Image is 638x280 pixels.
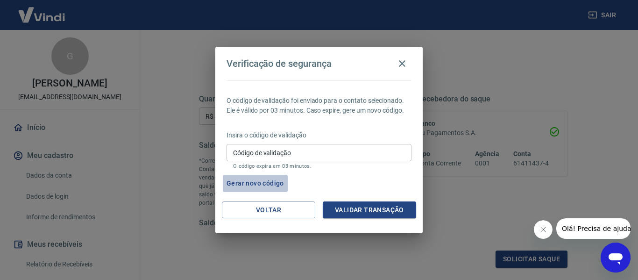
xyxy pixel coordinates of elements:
p: O código de validação foi enviado para o contato selecionado. Ele é válido por 03 minutos. Caso e... [227,96,411,115]
iframe: Botão para abrir a janela de mensagens [601,243,631,273]
h4: Verificação de segurança [227,58,332,69]
iframe: Fechar mensagem [534,220,553,239]
p: O código expira em 03 minutos. [233,163,405,169]
button: Gerar novo código [223,175,288,192]
button: Validar transação [323,201,416,219]
button: Voltar [222,201,315,219]
iframe: Mensagem da empresa [556,218,631,239]
p: Insira o código de validação [227,130,411,140]
span: Olá! Precisa de ajuda? [6,7,78,14]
